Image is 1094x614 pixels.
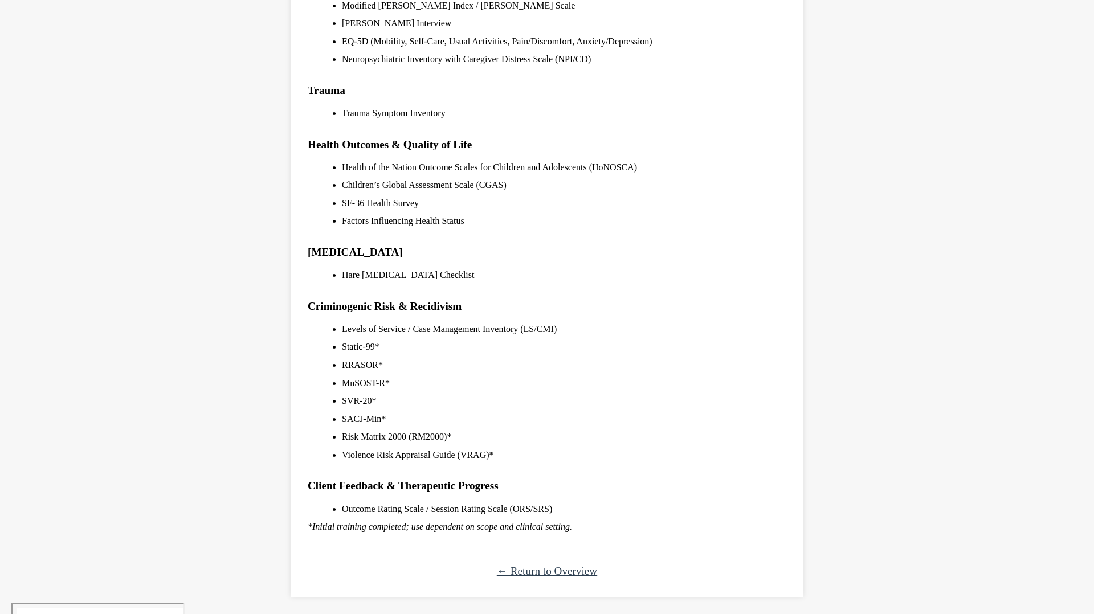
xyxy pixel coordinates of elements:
[342,502,786,517] li: Outcome Rating Scale / Session Rating Scale (ORS/SRS)
[43,67,102,75] div: Domain Overview
[342,52,786,67] li: Neuropsychiatric Inventory with Caregiver Distress Scale (NPI/CD)
[342,376,786,391] li: MnSOST-R*
[342,322,786,337] li: Levels of Service / Case Management Inventory (LS/CMI)
[308,84,786,97] h3: Trauma
[342,196,786,211] li: SF-36 Health Survey
[342,429,786,444] li: Risk Matrix 2000 (RM2000)*
[342,412,786,427] li: SACJ-Min*
[342,358,786,373] li: RRASOR*
[342,394,786,408] li: SVR-20*
[342,178,786,193] li: Children’s Global Assessment Scale (CGAS)
[342,339,786,354] li: Static-99*
[18,30,27,39] img: website_grey.svg
[30,30,125,39] div: Domain: [DOMAIN_NAME]
[126,67,192,75] div: Keywords by Traffic
[308,300,786,313] h3: Criminogenic Risk & Recidivism
[18,18,27,27] img: logo_orange.svg
[31,66,40,75] img: tab_domain_overview_orange.svg
[342,214,786,228] li: Factors Influencing Health Status
[308,245,786,259] h3: [MEDICAL_DATA]
[308,479,786,492] h3: Client Feedback & Therapeutic Progress
[497,565,597,577] a: ← Return to Overview
[113,66,123,75] img: tab_keywords_by_traffic_grey.svg
[308,138,786,151] h3: Health Outcomes & Quality of Life
[342,448,786,462] li: Violence Risk Appraisal Guide (VRAG)*
[342,16,786,31] li: [PERSON_NAME] Interview
[32,18,56,27] div: v 4.0.25
[342,34,786,49] li: EQ-5D (Mobility, Self-Care, Usual Activities, Pain/Discomfort, Anxiety/Depression)
[342,160,786,175] li: Health of the Nation Outcome Scales for Children and Adolescents (HoNOSCA)
[342,268,786,283] li: Hare [MEDICAL_DATA] Checklist
[342,106,786,121] li: Trauma Symptom Inventory
[308,522,572,531] em: *Initial training completed; use dependent on scope and clinical setting.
